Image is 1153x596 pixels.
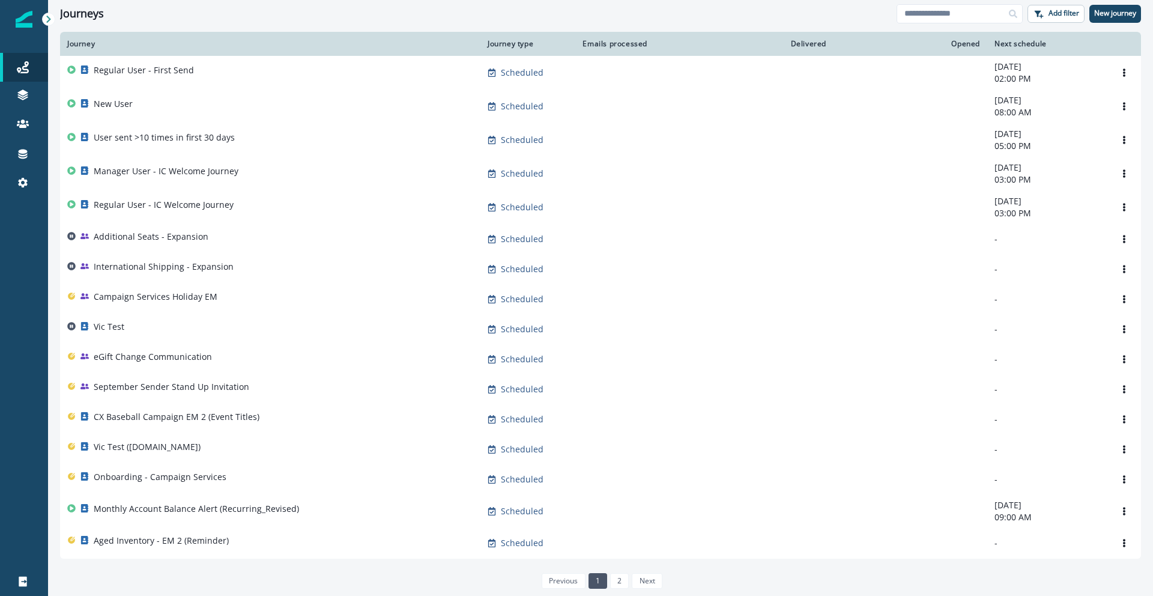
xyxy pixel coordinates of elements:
p: User sent >10 times in first 30 days [94,132,235,144]
p: Regular User - IC Welcome Journey [94,199,234,211]
p: Scheduled [501,443,543,455]
a: Regular User - IC Welcome JourneyScheduled-[DATE]03:00 PMOptions [60,190,1141,224]
p: Scheduled [501,67,543,79]
p: Scheduled [501,383,543,395]
h1: Journeys [60,7,104,20]
button: Options [1115,502,1134,520]
p: New journey [1094,9,1136,17]
button: Options [1115,64,1134,82]
p: - [994,353,1100,365]
p: Scheduled [501,100,543,112]
p: International Shipping - Expansion [94,261,234,273]
p: [DATE] [994,94,1100,106]
div: Opened [841,39,980,49]
a: New UserScheduled-[DATE]08:00 AMOptions [60,90,1141,123]
p: Regular User - First Send [94,64,194,76]
p: New User [94,98,133,110]
button: New journey [1089,5,1141,23]
button: Options [1115,320,1134,338]
p: - [994,233,1100,245]
a: User sent >10 times in first 30 daysScheduled-[DATE]05:00 PMOptions [60,123,1141,157]
p: [DATE] [994,61,1100,73]
button: Options [1115,380,1134,398]
a: Regular User - First SendScheduled-[DATE]02:00 PMOptions [60,56,1141,90]
p: - [994,293,1100,305]
p: [DATE] [994,128,1100,140]
a: Manager User - IC Welcome JourneyScheduled-[DATE]03:00 PMOptions [60,157,1141,190]
p: 05:00 PM [994,140,1100,152]
p: Scheduled [501,323,543,335]
button: Options [1115,131,1134,149]
p: Scheduled [501,134,543,146]
p: - [994,443,1100,455]
button: Add filter [1027,5,1085,23]
a: Next page [632,573,662,589]
p: - [994,537,1100,549]
button: Options [1115,165,1134,183]
p: Scheduled [501,168,543,180]
p: 03:00 PM [994,174,1100,186]
p: 02:00 PM [994,73,1100,85]
p: 03:00 PM [994,207,1100,219]
p: - [994,383,1100,395]
p: Scheduled [501,505,543,517]
p: eGift Change Communication [94,351,212,363]
p: Manager User - IC Welcome Journey [94,165,238,177]
a: Page 2 [610,573,629,589]
p: Scheduled [501,473,543,485]
a: Vic Test ([DOMAIN_NAME])Scheduled--Options [60,434,1141,464]
a: Aged Inventory - EM 2 (Reminder)Scheduled--Options [60,528,1141,558]
p: - [994,413,1100,425]
p: Aged Inventory - EM 2 (Reminder) [94,535,229,547]
img: Inflection [16,11,32,28]
p: - [994,473,1100,485]
a: eGift Change CommunicationScheduled--Options [60,344,1141,374]
a: International Shipping - ExpansionScheduled--Options [60,254,1141,284]
a: Additional Seats - ExpansionScheduled--Options [60,224,1141,254]
a: September Sender Stand Up InvitationScheduled--Options [60,374,1141,404]
p: Scheduled [501,263,543,275]
p: 09:00 AM [994,511,1100,523]
p: Monthly Account Balance Alert (Recurring_Revised) [94,503,299,515]
p: Add filter [1049,9,1079,17]
div: Emails processed [578,39,647,49]
p: Campaign Services Holiday EM [94,291,217,303]
p: [DATE] [994,195,1100,207]
button: Options [1115,534,1134,552]
button: Options [1115,230,1134,248]
button: Options [1115,350,1134,368]
p: Additional Seats - Expansion [94,231,208,243]
p: Vic Test ([DOMAIN_NAME]) [94,441,201,453]
div: Delivered [662,39,826,49]
a: Vic TestScheduled--Options [60,314,1141,344]
p: Scheduled [501,233,543,245]
p: [DATE] [994,162,1100,174]
p: [DATE] [994,499,1100,511]
a: Monthly Account Balance Alert (Recurring_Revised)Scheduled-[DATE]09:00 AMOptions [60,494,1141,528]
p: Scheduled [501,537,543,549]
a: CX Baseball Campaign EM 2 (Event Titles)Scheduled--Options [60,404,1141,434]
p: Onboarding - Campaign Services [94,471,226,483]
p: - [994,323,1100,335]
a: Aged Inventory - EM 3 (Final Reminder)Scheduled--Options [60,558,1141,588]
button: Options [1115,440,1134,458]
p: Scheduled [501,201,543,213]
p: 08:00 AM [994,106,1100,118]
p: September Sender Stand Up Invitation [94,381,249,393]
button: Options [1115,470,1134,488]
button: Options [1115,260,1134,278]
p: Scheduled [501,353,543,365]
button: Options [1115,410,1134,428]
div: Next schedule [994,39,1100,49]
div: Journey type [488,39,563,49]
p: Scheduled [501,293,543,305]
div: Journey [67,39,473,49]
button: Options [1115,198,1134,216]
p: Scheduled [501,413,543,425]
p: - [994,263,1100,275]
button: Options [1115,97,1134,115]
ul: Pagination [539,573,662,589]
button: Options [1115,290,1134,308]
p: CX Baseball Campaign EM 2 (Event Titles) [94,411,259,423]
p: Vic Test [94,321,124,333]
